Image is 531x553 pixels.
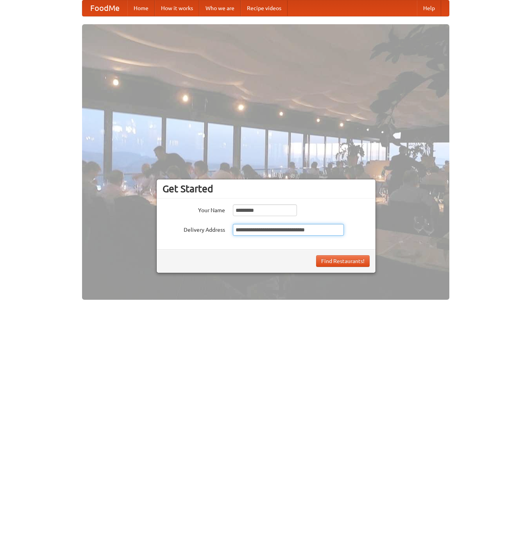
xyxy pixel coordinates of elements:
a: Home [127,0,155,16]
a: Help [417,0,441,16]
a: How it works [155,0,199,16]
a: FoodMe [82,0,127,16]
label: Delivery Address [163,224,225,234]
button: Find Restaurants! [316,255,370,267]
label: Your Name [163,204,225,214]
h3: Get Started [163,183,370,195]
a: Who we are [199,0,241,16]
a: Recipe videos [241,0,288,16]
